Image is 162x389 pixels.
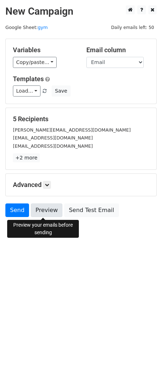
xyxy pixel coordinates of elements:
[126,355,162,389] iframe: Chat Widget
[13,57,57,68] a: Copy/paste...
[13,127,131,133] small: [PERSON_NAME][EMAIL_ADDRESS][DOMAIN_NAME]
[13,153,40,162] a: +2 more
[64,203,119,217] a: Send Test Email
[7,220,79,238] div: Preview your emails before sending
[13,181,149,189] h5: Advanced
[52,85,70,97] button: Save
[38,25,48,30] a: gym
[5,203,29,217] a: Send
[13,115,149,123] h5: 5 Recipients
[86,46,149,54] h5: Email column
[13,46,76,54] h5: Variables
[109,25,157,30] a: Daily emails left: 50
[31,203,62,217] a: Preview
[13,75,44,83] a: Templates
[109,24,157,31] span: Daily emails left: 50
[13,85,40,97] a: Load...
[13,135,93,141] small: [EMAIL_ADDRESS][DOMAIN_NAME]
[13,143,93,149] small: [EMAIL_ADDRESS][DOMAIN_NAME]
[5,5,157,18] h2: New Campaign
[5,25,48,30] small: Google Sheet:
